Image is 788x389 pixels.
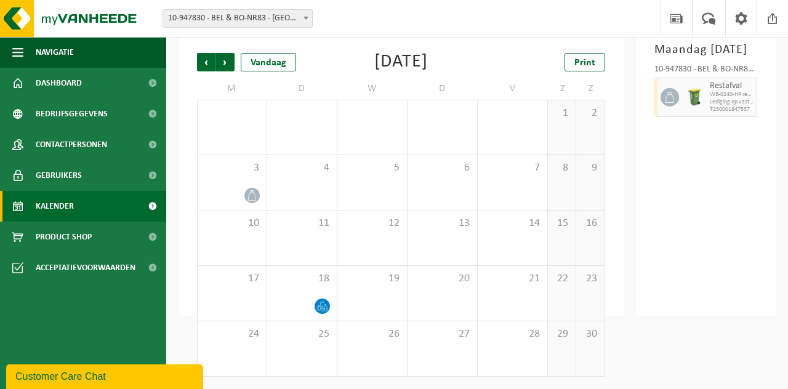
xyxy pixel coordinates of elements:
td: D [408,78,478,100]
span: 26 [344,327,401,341]
span: 1 [554,106,569,120]
span: Print [574,58,595,68]
span: 27 [414,327,471,341]
span: Acceptatievoorwaarden [36,252,135,283]
span: 8 [554,161,569,175]
span: 11 [273,217,331,230]
span: Volgende [216,53,235,71]
img: WB-0240-HPE-GN-51 [685,88,704,106]
span: Gebruikers [36,160,82,191]
span: T250001847537 [710,106,754,113]
span: 6 [414,161,471,175]
span: 17 [204,272,260,286]
span: 14 [484,217,541,230]
span: Contactpersonen [36,129,107,160]
td: M [197,78,267,100]
span: Dashboard [36,68,82,98]
span: Navigatie [36,37,74,68]
a: Print [565,53,605,71]
span: Bedrijfsgegevens [36,98,108,129]
span: 19 [344,272,401,286]
td: Z [548,78,576,100]
span: 18 [273,272,331,286]
span: 3 [204,161,260,175]
td: V [478,78,548,100]
span: Kalender [36,191,74,222]
span: 21 [484,272,541,286]
td: D [267,78,337,100]
span: WB-0240-HP restafval [710,91,754,98]
span: 20 [414,272,471,286]
span: 28 [484,327,541,341]
span: 22 [554,272,569,286]
td: Z [576,78,605,100]
span: Lediging op vaste frequentie [710,98,754,106]
span: 10 [204,217,260,230]
span: 7 [484,161,541,175]
span: 30 [582,327,598,341]
span: 10-947830 - BEL & BO-NR83 - BIERBEEK [163,9,313,28]
div: Vandaag [241,53,296,71]
span: 12 [344,217,401,230]
span: Restafval [710,81,754,91]
div: 10-947830 - BEL & BO-NR83 - [GEOGRAPHIC_DATA] [654,65,758,78]
span: 23 [582,272,598,286]
iframe: chat widget [6,362,206,389]
span: 4 [273,161,331,175]
span: 15 [554,217,569,230]
span: 29 [554,327,569,341]
span: 24 [204,327,260,341]
span: 5 [344,161,401,175]
div: [DATE] [374,53,428,71]
span: 10-947830 - BEL & BO-NR83 - BIERBEEK [163,10,312,27]
h3: Maandag [DATE] [654,41,758,59]
span: 9 [582,161,598,175]
span: Vorige [197,53,215,71]
span: 2 [582,106,598,120]
span: Product Shop [36,222,92,252]
td: W [337,78,408,100]
span: 25 [273,327,331,341]
span: 13 [414,217,471,230]
span: 16 [582,217,598,230]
